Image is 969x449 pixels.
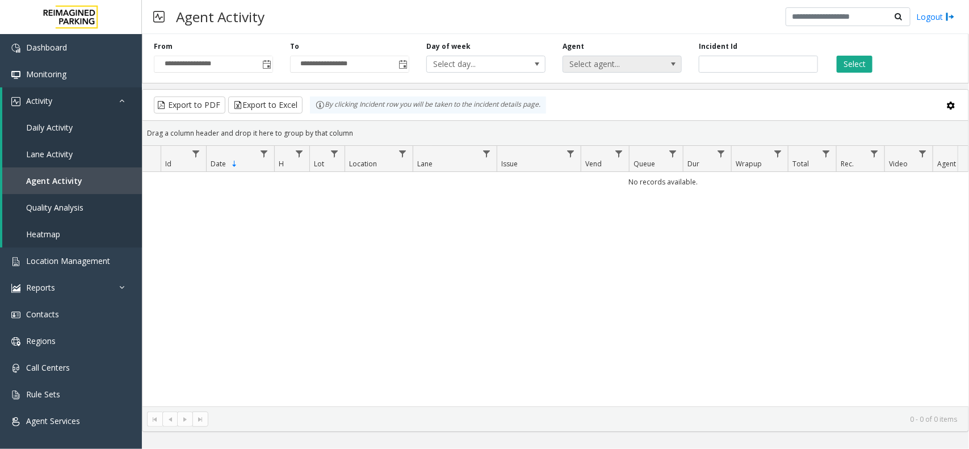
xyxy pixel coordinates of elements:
span: Dashboard [26,42,67,53]
button: Select [837,56,872,73]
img: 'icon' [11,284,20,293]
div: Data table [142,146,968,406]
span: Call Centers [26,362,70,373]
img: logout [946,11,955,23]
span: Contacts [26,309,59,320]
span: Monitoring [26,69,66,79]
a: Logout [916,11,955,23]
a: Dur Filter Menu [714,146,729,161]
span: Reports [26,282,55,293]
a: Activity [2,87,142,114]
a: Quality Analysis [2,194,142,221]
a: Total Filter Menu [819,146,834,161]
span: Vend [585,159,602,169]
a: Lot Filter Menu [327,146,342,161]
a: Video Filter Menu [915,146,930,161]
span: Toggle popup [396,56,409,72]
a: Daily Activity [2,114,142,141]
span: Date [211,159,226,169]
img: 'icon' [11,97,20,106]
span: Sortable [230,160,239,169]
a: Agent Activity [2,167,142,194]
h3: Agent Activity [170,3,270,31]
span: Agent Activity [26,175,82,186]
img: 'icon' [11,44,20,53]
span: Wrapup [736,159,762,169]
span: Regions [26,335,56,346]
img: 'icon' [11,70,20,79]
a: Lane Filter Menu [479,146,494,161]
div: Drag a column header and drop it here to group by that column [142,123,968,143]
span: Issue [501,159,518,169]
label: Incident Id [699,41,737,52]
span: Select agent... [563,56,657,72]
a: Queue Filter Menu [665,146,681,161]
span: Heatmap [26,229,60,240]
span: Lane [417,159,433,169]
a: Location Filter Menu [395,146,410,161]
label: From [154,41,173,52]
label: Day of week [426,41,471,52]
span: Daily Activity [26,122,73,133]
img: pageIcon [153,3,165,31]
img: 'icon' [11,391,20,400]
kendo-pager-info: 0 - 0 of 0 items [215,414,957,424]
span: Rec. [841,159,854,169]
label: To [290,41,299,52]
label: Agent [563,41,584,52]
span: H [279,159,284,169]
span: Dur [687,159,699,169]
span: Video [889,159,908,169]
img: infoIcon.svg [316,100,325,110]
span: Lane Activity [26,149,73,160]
a: H Filter Menu [292,146,307,161]
span: Id [165,159,171,169]
a: Lane Activity [2,141,142,167]
span: Queue [634,159,655,169]
a: Date Filter Menu [257,146,272,161]
span: Select day... [427,56,521,72]
img: 'icon' [11,337,20,346]
span: Quality Analysis [26,202,83,213]
span: Agent [937,159,956,169]
img: 'icon' [11,417,20,426]
span: Toggle popup [260,56,272,72]
span: Lot [314,159,324,169]
a: Id Filter Menu [188,146,204,161]
a: Vend Filter Menu [611,146,627,161]
span: Agent Services [26,416,80,426]
a: Rec. Filter Menu [867,146,882,161]
img: 'icon' [11,257,20,266]
img: 'icon' [11,310,20,320]
button: Export to PDF [154,96,225,114]
span: Location Management [26,255,110,266]
span: Rule Sets [26,389,60,400]
a: Wrapup Filter Menu [770,146,786,161]
a: Issue Filter Menu [563,146,578,161]
div: By clicking Incident row you will be taken to the incident details page. [310,96,546,114]
span: Location [349,159,377,169]
button: Export to Excel [228,96,303,114]
a: Heatmap [2,221,142,247]
span: Total [792,159,809,169]
img: 'icon' [11,364,20,373]
span: Activity [26,95,52,106]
